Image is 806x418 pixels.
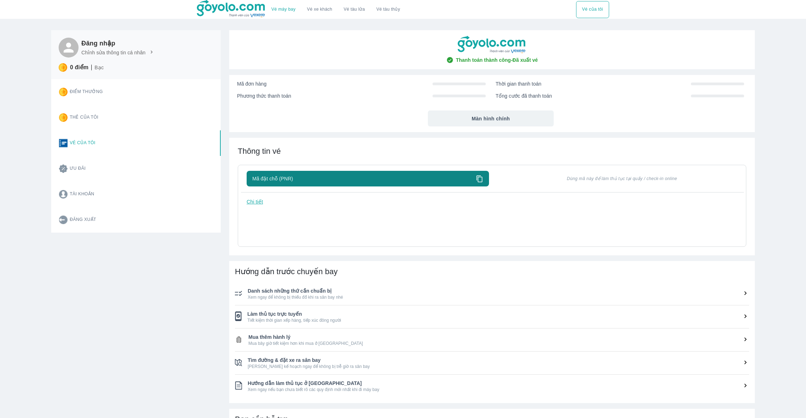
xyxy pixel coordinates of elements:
button: Vé của tôi [576,1,609,18]
div: Card thong tin user [51,79,221,233]
img: ic_checklist [235,336,243,343]
span: Thời gian thanh toán [496,80,542,87]
span: Xem ngay nếu bạn chưa biết rõ các quy định mới nhất khi đi máy bay [248,387,749,392]
span: Hướng dẫn trước chuyến bay [235,267,338,276]
img: ticket [59,139,68,147]
span: Hướng dẫn làm thủ tục ở [GEOGRAPHIC_DATA] [248,380,749,387]
button: Điểm thưởng [53,79,181,105]
button: Màn hình chính [428,110,554,126]
span: Xem ngay để không bị thiếu đồ khi ra sân bay nhé [248,294,749,300]
span: Mua bây giờ tiết kiệm hơn khi mua ở [GEOGRAPHIC_DATA] [248,341,749,346]
img: promotion [59,164,68,173]
p: 0 điểm [70,64,88,71]
img: goyolo-logo [458,36,527,54]
span: Làm thủ tục trực tuyến [247,310,749,317]
button: Thẻ của tôi [53,105,181,130]
img: account [59,190,68,199]
img: check-circle [446,56,453,64]
img: star [59,113,68,122]
h6: Đăng nhập [81,39,155,48]
button: Vé tàu thủy [371,1,406,18]
span: Màn hình chính [472,115,510,122]
a: Vé máy bay [272,7,296,12]
p: Bạc [95,64,104,71]
div: choose transportation mode [266,1,406,18]
span: Phương thức thanh toán [237,92,291,99]
p: Chỉnh sửa thông tin cá nhân [81,49,146,56]
span: [PERSON_NAME] kế hoạch ngay để không bị trễ giờ ra sân bay [248,364,749,369]
span: Tìm đường & đặt xe ra sân bay [248,357,749,364]
span: Tiết kiệm thời gian xếp hàng, tiếp xúc đông người [247,317,749,323]
span: Mã đặt chỗ (PNR) [252,175,293,182]
img: star [59,63,67,72]
span: Thanh toán thành công - Đã xuất vé [456,56,538,64]
span: Mua thêm hành lý [248,333,749,341]
img: ic_checklist [235,311,242,321]
img: ic_checklist [235,291,242,296]
img: logout [59,216,68,224]
button: Vé của tôi [53,130,181,156]
button: Ưu đãi [53,156,181,181]
button: Đăng xuất [53,207,181,233]
span: Thông tin vé [238,147,281,156]
a: Vé xe khách [307,7,332,12]
div: choose transportation mode [576,1,609,18]
img: star [59,88,68,96]
span: Dùng mã này để làm thủ tục tại quầy / check-in online [507,176,738,181]
span: Tổng cước đã thanh toán [496,92,552,99]
button: Tài khoản [53,181,181,207]
span: Mã đơn hàng [237,80,267,87]
span: Danh sách những thứ cần chuẩn bị [248,287,749,294]
img: ic_checklist [235,381,242,390]
img: ic_checklist [235,359,242,366]
p: Chi tiết [247,198,263,205]
a: Vé tàu lửa [338,1,371,18]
